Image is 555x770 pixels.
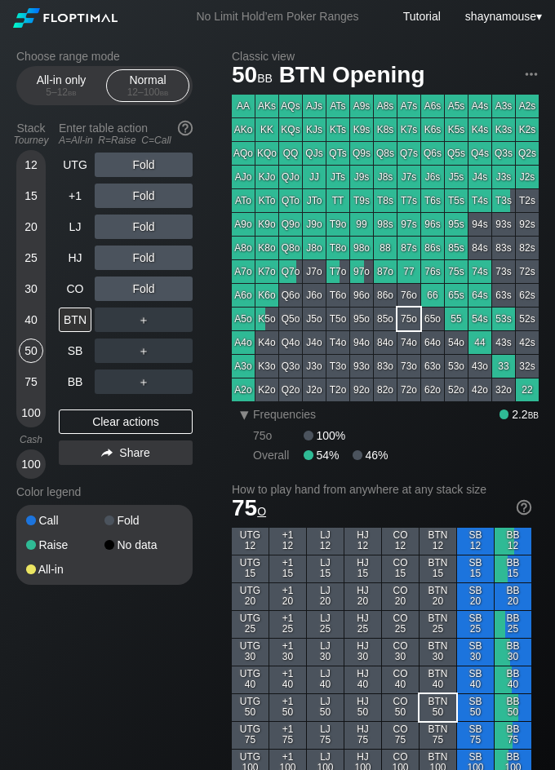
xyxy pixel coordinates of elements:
[303,213,326,236] div: J9o
[492,189,515,212] div: T3s
[421,213,444,236] div: 96s
[468,213,491,236] div: 94s
[468,166,491,188] div: J4s
[397,260,420,283] div: 77
[344,722,381,749] div: HJ 75
[374,166,397,188] div: J8s
[255,308,278,330] div: K5o
[421,189,444,212] div: T6s
[232,639,269,666] div: UTG 30
[397,331,420,354] div: 74o
[350,331,373,354] div: 94o
[382,666,419,693] div: CO 40
[421,284,444,307] div: 66
[421,308,444,330] div: 65o
[59,135,193,146] div: A=All-in R=Raise C=Call
[101,449,113,458] img: share.864f2f62.svg
[495,666,531,693] div: BB 40
[257,68,273,86] span: bb
[26,564,104,575] div: All-in
[326,284,349,307] div: T6o
[326,166,349,188] div: JTs
[468,237,491,259] div: 84s
[95,308,193,332] div: ＋
[516,331,539,354] div: 42s
[397,95,420,117] div: A7s
[307,666,344,693] div: LJ 40
[255,378,278,401] div: K2o
[445,166,468,188] div: J5s
[303,118,326,141] div: KJs
[176,119,194,137] img: help.32db89a4.svg
[350,237,373,259] div: 98o
[516,260,539,283] div: 72s
[350,142,373,165] div: Q9s
[397,308,420,330] div: 75o
[232,260,255,283] div: A7o
[516,355,539,378] div: 32s
[445,189,468,212] div: T5s
[445,260,468,283] div: 75s
[492,284,515,307] div: 63s
[255,189,278,212] div: KTo
[492,118,515,141] div: K3s
[374,308,397,330] div: 85o
[420,639,456,666] div: BTN 30
[232,611,269,638] div: UTG 25
[95,153,193,177] div: Fold
[10,434,52,445] div: Cash
[468,308,491,330] div: 54s
[528,408,539,421] span: bb
[307,639,344,666] div: LJ 30
[445,331,468,354] div: 54o
[232,528,269,555] div: UTG 12
[232,142,255,165] div: AQo
[19,153,43,177] div: 12
[421,378,444,401] div: 62o
[457,611,494,638] div: SB 25
[374,378,397,401] div: 82o
[104,515,183,526] div: Fold
[457,666,494,693] div: SB 40
[350,284,373,307] div: 96o
[59,339,91,363] div: SB
[457,528,494,555] div: SB 12
[303,308,326,330] div: J5o
[255,260,278,283] div: K7o
[344,639,381,666] div: HJ 30
[307,583,344,610] div: LJ 20
[445,237,468,259] div: 85s
[303,189,326,212] div: JTo
[95,370,193,394] div: ＋
[353,449,388,462] div: 46%
[59,215,91,239] div: LJ
[350,95,373,117] div: A9s
[492,237,515,259] div: 83s
[279,378,302,401] div: Q2o
[303,95,326,117] div: AJs
[326,355,349,378] div: T3o
[68,86,77,98] span: bb
[95,246,193,270] div: Fold
[95,339,193,363] div: ＋
[232,694,269,721] div: UTG 50
[403,10,441,23] a: Tutorial
[374,237,397,259] div: 88
[303,284,326,307] div: J6o
[279,237,302,259] div: Q8o
[350,355,373,378] div: 93o
[495,528,531,555] div: BB 12
[344,555,381,582] div: HJ 15
[10,135,52,146] div: Tourney
[26,539,104,551] div: Raise
[232,722,269,749] div: UTG 75
[468,355,491,378] div: 43o
[397,189,420,212] div: T7s
[232,118,255,141] div: AKo
[344,583,381,610] div: HJ 20
[304,429,345,442] div: 100%
[468,142,491,165] div: Q4s
[421,95,444,117] div: A6s
[303,142,326,165] div: QJs
[232,308,255,330] div: A5o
